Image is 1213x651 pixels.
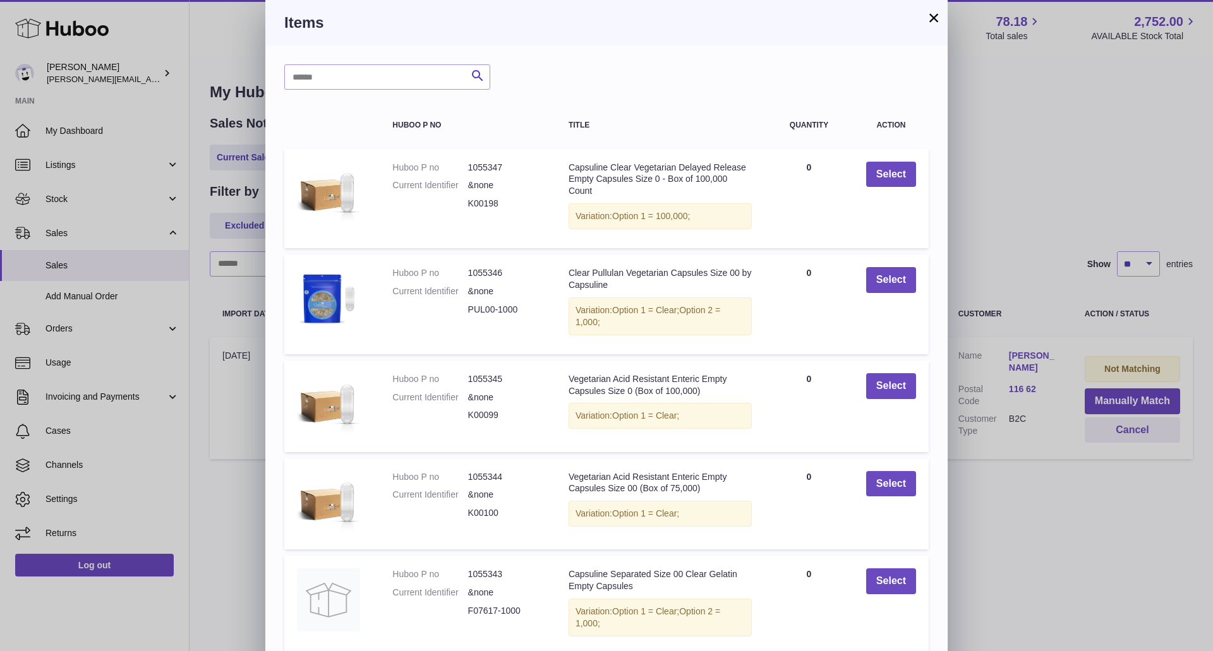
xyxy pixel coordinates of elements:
button: Select [866,267,916,293]
dt: Current Identifier [392,587,468,599]
td: 0 [764,254,854,354]
div: Variation: [569,501,752,527]
img: Clear Pullulan Vegetarian Capsules Size 00 by Capsuline [297,267,360,330]
span: Option 1 = Clear; [612,606,679,616]
div: Variation: [569,403,752,429]
div: Vegetarian Acid Resistant Enteric Empty Capsules Size 0 (Box of 100,000) [569,373,752,397]
th: Action [854,109,929,142]
div: Vegetarian Acid Resistant Enteric Empty Capsules Size 00 (Box of 75,000) [569,471,752,495]
dt: Current Identifier [392,489,468,501]
dd: 1055343 [468,568,543,580]
span: Option 1 = Clear; [612,410,679,421]
button: Select [866,568,916,594]
img: Capsuline Clear Vegetarian Delayed Release Empty Capsules Size 0 - Box of 100,000 Count [297,162,360,225]
dd: PUL00-1000 [468,304,543,316]
th: Huboo P no [380,109,556,142]
div: Variation: [569,203,752,229]
th: Title [556,109,764,142]
dd: 1055346 [468,267,543,279]
dt: Huboo P no [392,568,468,580]
td: 0 [764,458,854,550]
span: Option 2 = 1,000; [576,305,720,327]
div: Variation: [569,297,752,335]
td: 0 [764,149,854,249]
div: Capsuline Separated Size 00 Clear Gelatin Empty Capsules [569,568,752,592]
dd: F07617-1000 [468,605,543,617]
td: 0 [764,361,854,452]
dt: Current Identifier [392,391,468,403]
div: Capsuline Clear Vegetarian Delayed Release Empty Capsules Size 0 - Box of 100,000 Count [569,162,752,198]
dt: Current Identifier [392,179,468,191]
div: Clear Pullulan Vegetarian Capsules Size 00 by Capsuline [569,267,752,291]
button: Select [866,373,916,399]
div: Variation: [569,599,752,636]
dt: Huboo P no [392,162,468,174]
dt: Huboo P no [392,373,468,385]
span: Option 1 = Clear; [612,508,679,518]
dd: 1055345 [468,373,543,385]
dd: 1055344 [468,471,543,483]
dt: Huboo P no [392,471,468,483]
dd: 1055347 [468,162,543,174]
dd: &none [468,285,543,297]
dd: &none [468,391,543,403]
button: Select [866,471,916,497]
dd: K00198 [468,198,543,210]
dt: Huboo P no [392,267,468,279]
h3: Items [284,13,929,33]
dd: &none [468,587,543,599]
dd: &none [468,179,543,191]
img: Vegetarian Acid Resistant Enteric Empty Capsules Size 0 (Box of 100,000) [297,373,360,436]
th: Quantity [764,109,854,142]
dd: &none [468,489,543,501]
span: Option 1 = 100,000; [612,211,690,221]
button: × [926,10,941,25]
span: Option 1 = Clear; [612,305,679,315]
img: Vegetarian Acid Resistant Enteric Empty Capsules Size 00 (Box of 75,000) [297,471,360,534]
img: Capsuline Separated Size 00 Clear Gelatin Empty Capsules [297,568,360,631]
dd: K00100 [468,507,543,519]
dt: Current Identifier [392,285,468,297]
button: Select [866,162,916,188]
dd: K00099 [468,409,543,421]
